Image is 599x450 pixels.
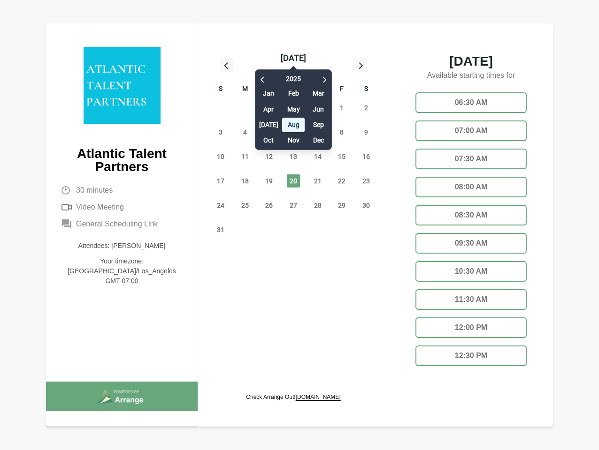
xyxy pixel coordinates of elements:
div: 07:30 AM [415,149,527,169]
span: Saturday, August 16, 2025 [360,150,373,163]
span: General Scheduling Link [76,218,158,230]
span: Saturday, August 2, 2025 [360,101,373,114]
div: 12:00 PM [415,317,527,338]
div: [DATE] [281,52,306,65]
div: 09:30 AM [415,233,527,254]
span: Friday, August 1, 2025 [335,101,348,114]
span: Monday, August 25, 2025 [238,199,252,212]
div: M [233,83,257,96]
span: Sunday, August 3, 2025 [214,126,227,139]
span: Tuesday, August 26, 2025 [262,199,276,212]
p: Check Arrange Out! [246,393,340,401]
p: Atlantic Talent Partners [61,147,183,173]
span: Monday, August 11, 2025 [238,150,252,163]
span: Sunday, August 31, 2025 [214,223,227,236]
span: Wednesday, August 27, 2025 [287,199,300,212]
div: 12:30 PM [415,345,527,366]
span: Tuesday, August 19, 2025 [262,174,276,187]
span: Video Meeting [76,202,124,213]
div: 07:00 AM [415,120,527,141]
span: Thursday, August 28, 2025 [311,199,324,212]
span: Monday, August 4, 2025 [238,126,252,139]
p: Attendees: [PERSON_NAME] [61,241,183,251]
p: Available starting times for [408,68,534,85]
span: Saturday, August 23, 2025 [360,174,373,187]
span: Saturday, August 30, 2025 [360,199,373,212]
span: Wednesday, August 20, 2025 [287,174,300,187]
span: Tuesday, August 12, 2025 [262,150,276,163]
span: Friday, August 8, 2025 [335,126,348,139]
span: Friday, August 15, 2025 [335,150,348,163]
div: 10:30 AM [415,261,527,282]
div: S [208,83,233,96]
span: Sunday, August 24, 2025 [214,199,227,212]
span: Saturday, August 9, 2025 [360,126,373,139]
div: 11:30 AM [415,289,527,310]
span: [DATE] [408,55,534,68]
span: Sunday, August 17, 2025 [214,174,227,187]
span: Friday, August 29, 2025 [335,199,348,212]
div: S [354,83,378,96]
div: F [330,83,354,96]
span: Sunday, August 10, 2025 [214,150,227,163]
div: 08:00 AM [415,177,527,197]
span: Wednesday, August 13, 2025 [287,150,300,163]
div: 08:30 AM [415,205,527,225]
span: Friday, August 22, 2025 [335,174,348,187]
div: 06:30 AM [415,92,527,113]
span: Monday, August 18, 2025 [238,174,252,187]
span: Thursday, August 21, 2025 [311,174,324,187]
span: 30 minutes [76,185,113,196]
a: [DOMAIN_NAME] [296,394,341,400]
p: Your timezone: [GEOGRAPHIC_DATA]/Los_Angeles GMT-07:00 [61,256,183,286]
span: Thursday, August 14, 2025 [311,150,324,163]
